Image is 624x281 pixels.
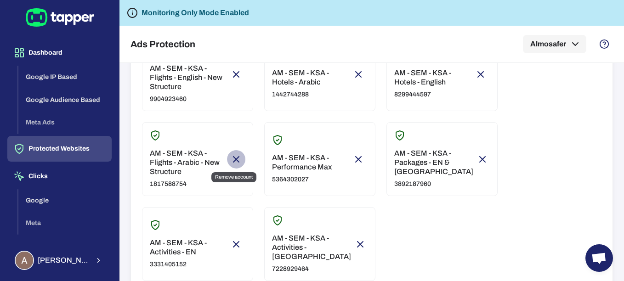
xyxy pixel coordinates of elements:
[150,180,227,188] p: 1817588754
[473,150,492,169] button: Remove account
[272,265,351,273] p: 7228929464
[272,90,349,99] p: 1442744288
[211,172,256,182] div: Remove account
[394,149,473,176] p: AM - SEM - KSA - Packages - EN & [GEOGRAPHIC_DATA]
[150,95,227,103] p: 9904923460
[272,175,349,184] p: 5364302027
[227,150,245,169] button: Remove account
[150,260,227,269] p: 3331405152
[394,180,473,188] p: 3892187960
[394,90,471,99] p: 8299444597
[130,39,195,50] h5: Ads Protection
[150,64,227,91] p: AM - SEM - KSA - Flights - English - New Structure
[150,238,227,257] p: AM - SEM - KSA - Activities - EN
[349,65,368,84] button: Remove account
[38,256,89,265] span: [PERSON_NAME] Sobih
[150,149,227,176] p: AM - SEM - KSA - Flights - Arabic - New Structure
[18,189,112,212] button: Google
[523,35,586,53] button: Almosafer
[7,136,112,162] button: Protected Websites
[227,65,245,84] button: Remove account
[7,247,112,274] button: Ahmed Sobih[PERSON_NAME] Sobih
[272,234,351,261] p: AM - SEM - KSA - Activities - [GEOGRAPHIC_DATA]
[227,235,245,253] button: Remove account
[18,89,112,112] button: Google Audience Based
[7,172,112,180] a: Clicks
[585,244,613,272] div: Open chat
[127,7,138,18] svg: Tapper is not blocking any fraudulent activity for this domain
[272,153,349,172] p: AM - SEM - KSA - Performance Max
[471,65,490,84] button: Remove account
[18,73,112,80] a: Google IP Based
[7,144,112,152] a: Protected Websites
[7,48,112,56] a: Dashboard
[16,252,33,269] img: Ahmed Sobih
[7,40,112,66] button: Dashboard
[142,7,249,18] h6: Monitoring Only Mode Enabled
[18,95,112,103] a: Google Audience Based
[351,235,369,253] button: Remove account
[272,68,349,87] p: AM - SEM - KSA - Hotels - Arabic
[18,196,112,203] a: Google
[349,150,368,169] button: Remove account
[394,68,471,87] p: AM - SEM - KSA - Hotels - English
[18,66,112,89] button: Google IP Based
[7,163,112,189] button: Clicks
